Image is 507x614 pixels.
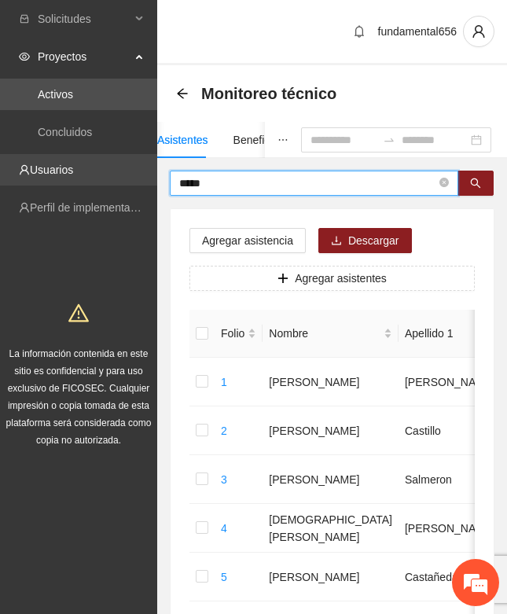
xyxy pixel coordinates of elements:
[176,87,189,101] div: Back
[68,303,89,323] span: warning
[399,504,501,553] td: [PERSON_NAME]
[215,310,263,358] th: Folio
[263,455,399,504] td: [PERSON_NAME]
[221,425,227,437] a: 2
[233,131,296,149] div: Beneficiarios
[189,228,306,253] button: Agregar asistencia
[30,201,152,214] a: Perfil de implementadora
[263,358,399,406] td: [PERSON_NAME]
[295,270,387,287] span: Agregar asistentes
[348,232,399,249] span: Descargar
[221,522,227,535] a: 4
[405,325,483,342] span: Apellido 1
[157,131,208,149] div: Asistentes
[464,24,494,39] span: user
[263,553,399,601] td: [PERSON_NAME]
[331,235,342,248] span: download
[399,406,501,455] td: Castillo
[318,228,412,253] button: downloadDescargar
[277,273,288,285] span: plus
[439,178,449,187] span: close-circle
[347,25,371,38] span: bell
[383,134,395,146] span: swap-right
[265,122,301,158] button: ellipsis
[19,51,30,62] span: eye
[399,455,501,504] td: Salmeron
[399,358,501,406] td: [PERSON_NAME]
[269,325,380,342] span: Nombre
[399,553,501,601] td: Castañeda
[38,88,73,101] a: Activos
[347,19,372,44] button: bell
[19,13,30,24] span: inbox
[221,376,227,388] a: 1
[277,134,288,145] span: ellipsis
[8,429,299,484] textarea: Escriba su mensaje y pulse “Intro”
[221,571,227,583] a: 5
[38,41,130,72] span: Proyectos
[463,16,494,47] button: user
[176,87,189,100] span: arrow-left
[6,348,152,446] span: La información contenida en este sitio es confidencial y para uso exclusivo de FICOSEC. Cualquier...
[399,310,501,358] th: Apellido 1
[30,164,73,176] a: Usuarios
[263,504,399,553] td: [DEMOGRAPHIC_DATA][PERSON_NAME]
[82,80,264,101] div: Chatee con nosotros ahora
[91,210,217,369] span: Estamos en línea.
[383,134,395,146] span: to
[378,25,457,38] span: fundamental656
[38,3,130,35] span: Solicitudes
[202,232,293,249] span: Agregar asistencia
[221,325,244,342] span: Folio
[38,126,92,138] a: Concluidos
[201,81,336,106] span: Monitoreo técnico
[189,266,475,291] button: plusAgregar asistentes
[263,310,399,358] th: Nombre
[258,8,296,46] div: Minimizar ventana de chat en vivo
[439,176,449,191] span: close-circle
[457,171,494,196] button: search
[263,406,399,455] td: [PERSON_NAME]
[470,178,481,190] span: search
[221,473,227,486] a: 3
